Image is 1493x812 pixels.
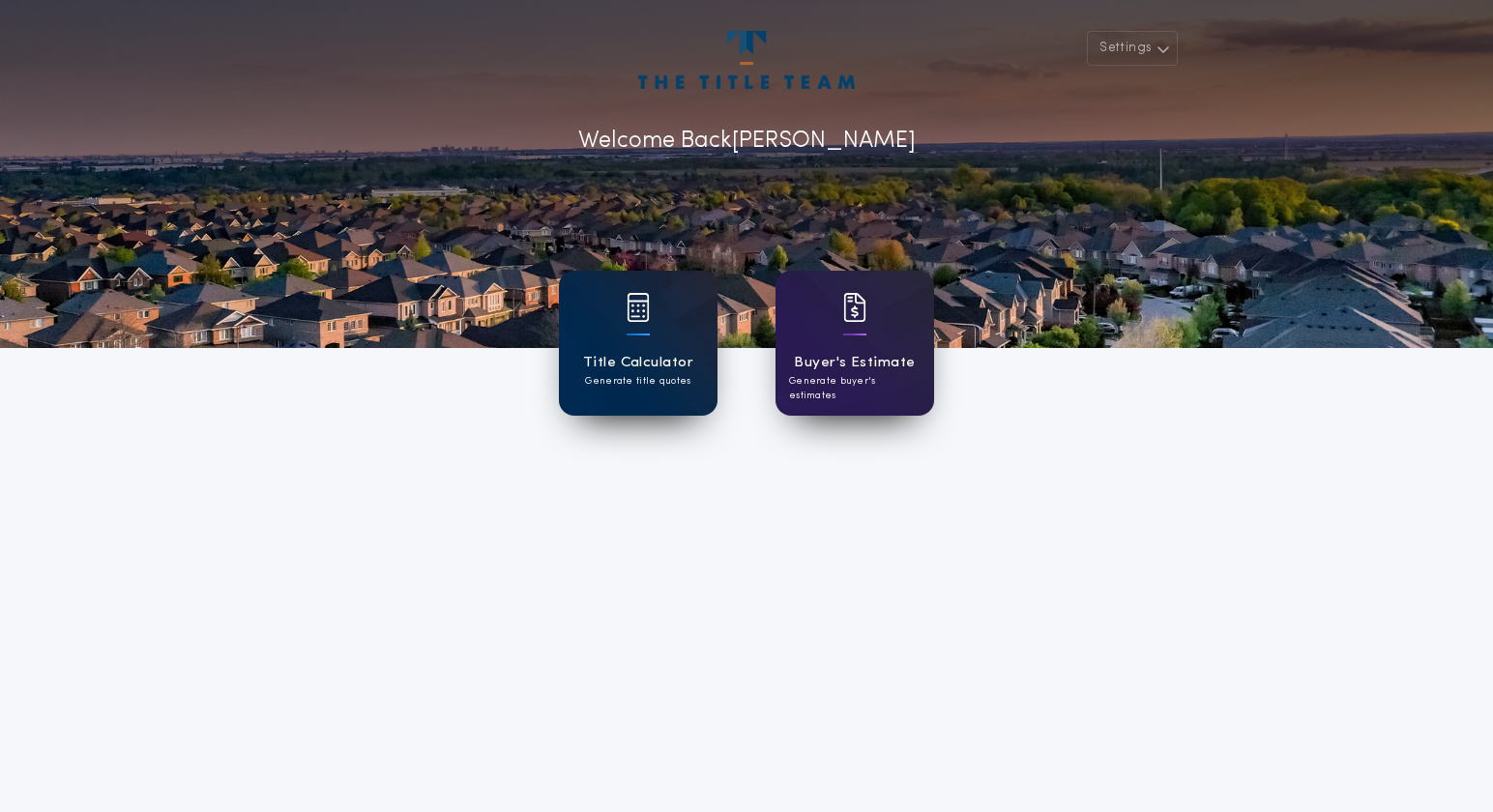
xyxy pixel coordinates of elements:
button: Settings [1087,31,1178,66]
img: card icon [627,293,650,322]
h1: Title Calculator [583,352,693,374]
p: Generate title quotes [585,374,690,389]
h1: Buyer's Estimate [794,352,915,374]
img: account-logo [638,31,855,89]
p: Welcome Back [PERSON_NAME] [578,124,916,159]
a: card iconBuyer's EstimateGenerate buyer's estimates [776,271,934,416]
p: Generate buyer's estimates [789,374,921,403]
a: card iconTitle CalculatorGenerate title quotes [559,271,717,416]
img: card icon [843,293,866,322]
